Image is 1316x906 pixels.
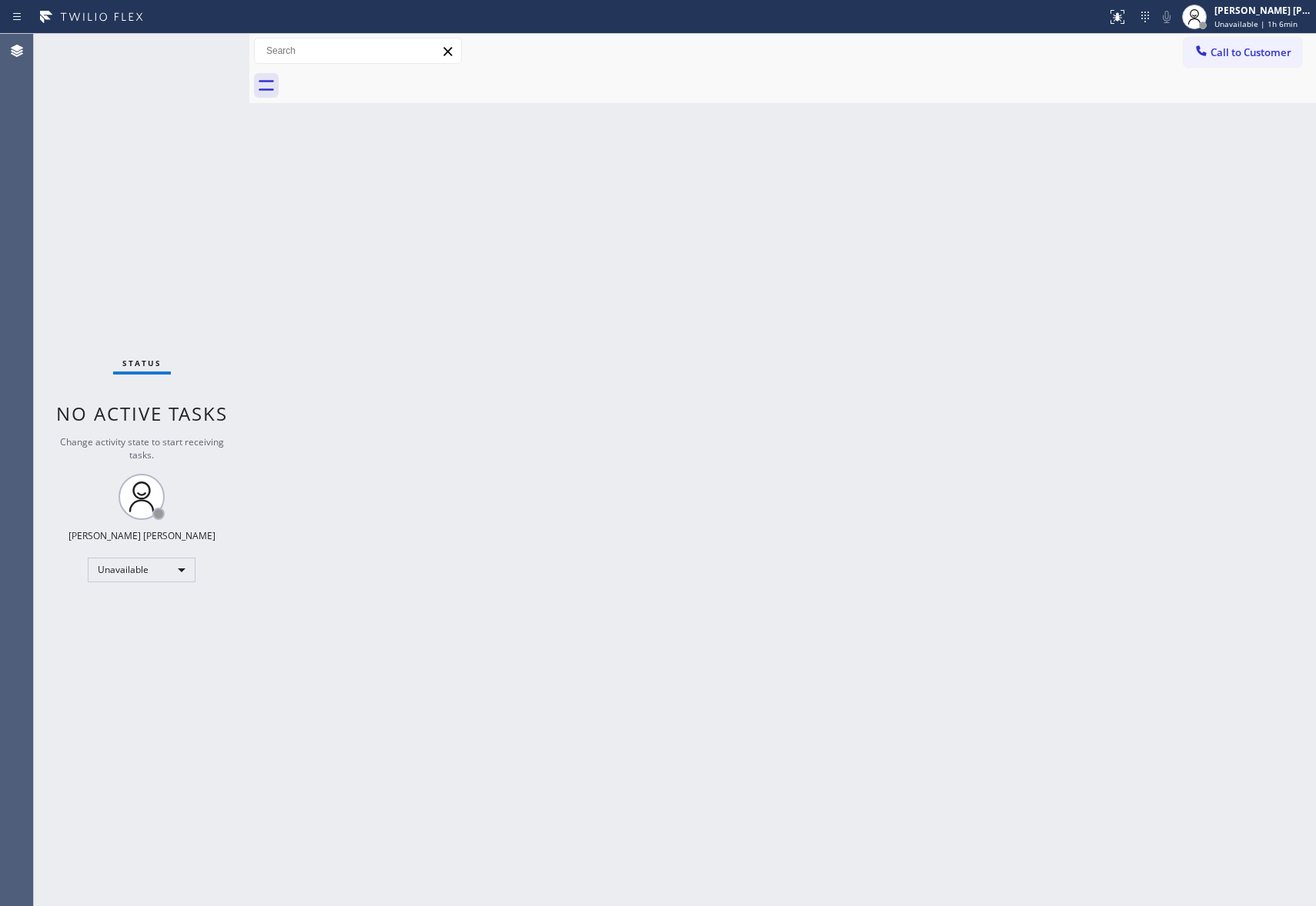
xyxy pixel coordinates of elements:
span: Unavailable | 1h 6min [1214,18,1298,29]
span: Status [122,358,162,368]
button: Mute [1156,6,1177,28]
button: Call to Customer [1184,38,1301,67]
span: Change activity state to start receiving tasks. [60,435,224,461]
div: [PERSON_NAME] [PERSON_NAME] [68,529,215,542]
div: Unavailable [88,558,195,582]
input: Search [255,38,461,63]
span: No active tasks [56,401,228,426]
span: Call to Customer [1211,45,1291,59]
div: [PERSON_NAME] [PERSON_NAME] [1214,4,1311,17]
